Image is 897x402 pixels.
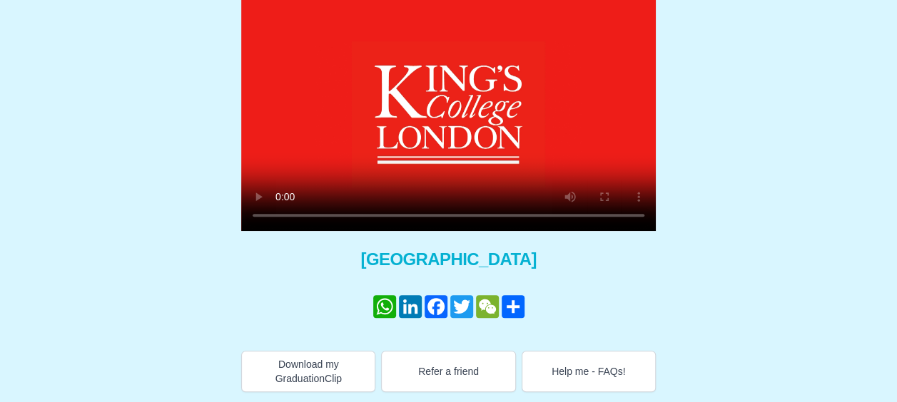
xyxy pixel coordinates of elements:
[449,295,475,318] a: Twitter
[522,351,656,392] button: Help me - FAQs!
[397,295,423,318] a: LinkedIn
[372,295,397,318] a: WhatsApp
[423,295,449,318] a: Facebook
[381,351,515,392] button: Refer a friend
[500,295,526,318] a: Share
[241,351,375,392] button: Download my GraduationClip
[241,248,656,271] span: [GEOGRAPHIC_DATA]
[475,295,500,318] a: WeChat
